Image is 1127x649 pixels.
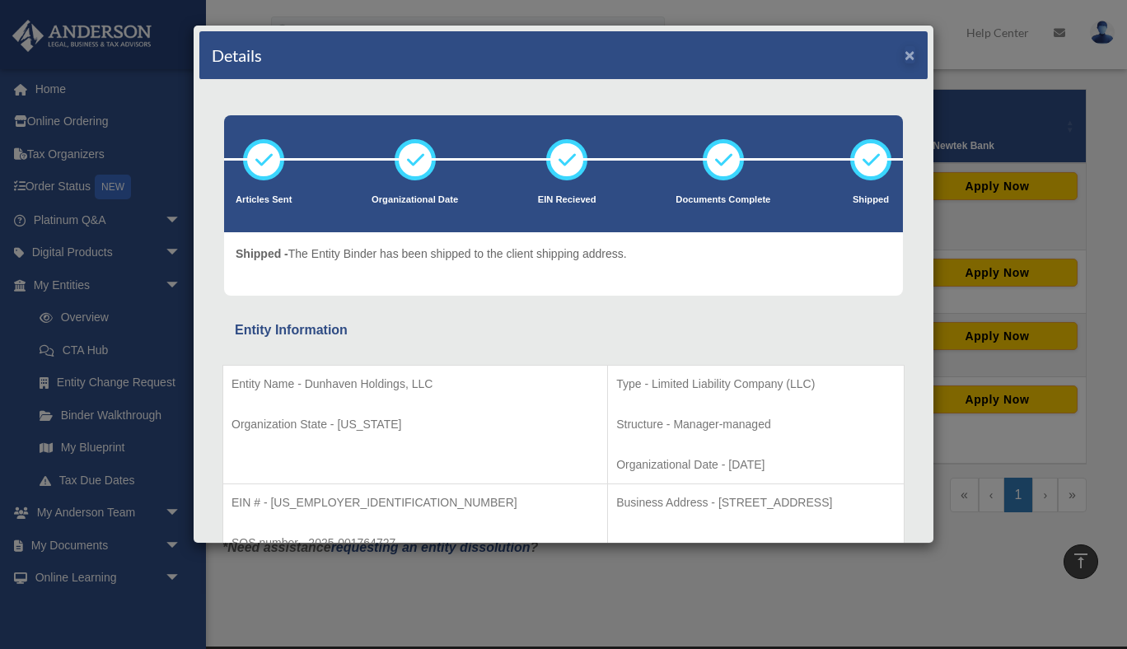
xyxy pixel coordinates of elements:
p: Organization State - [US_STATE] [231,414,599,435]
p: Articles Sent [236,192,292,208]
p: EIN # - [US_EMPLOYER_IDENTIFICATION_NUMBER] [231,493,599,513]
p: Organizational Date - [DATE] [616,455,896,475]
p: Documents Complete [676,192,770,208]
p: Entity Name - Dunhaven Holdings, LLC [231,374,599,395]
p: EIN Recieved [538,192,596,208]
p: Structure - Manager-managed [616,414,896,435]
button: × [905,46,915,63]
h4: Details [212,44,262,67]
p: Business Address - [STREET_ADDRESS] [616,493,896,513]
p: Organizational Date [372,192,458,208]
span: Shipped - [236,247,288,260]
p: Type - Limited Liability Company (LLC) [616,374,896,395]
p: Shipped [850,192,891,208]
p: The Entity Binder has been shipped to the client shipping address. [236,244,627,264]
p: SOS number - 2025-001764727 [231,533,599,553]
div: Entity Information [235,319,892,342]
